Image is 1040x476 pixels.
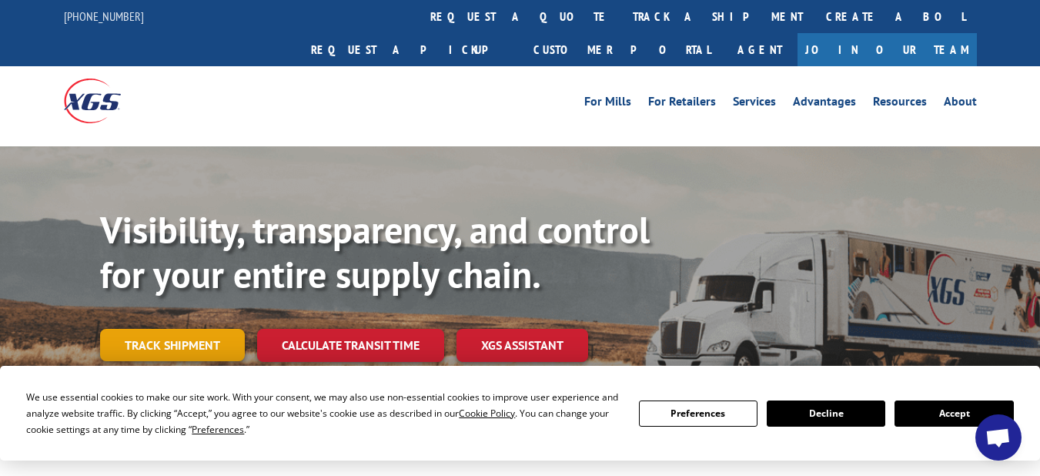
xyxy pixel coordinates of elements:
a: Join Our Team [798,33,977,66]
a: For Retailers [648,96,716,112]
a: Request a pickup [299,33,522,66]
span: Cookie Policy [459,407,515,420]
button: Accept [895,401,1013,427]
a: Advantages [793,96,856,112]
a: Customer Portal [522,33,722,66]
div: We use essential cookies to make our site work. With your consent, we may also use non-essential ... [26,389,620,437]
span: Preferences [192,423,244,436]
a: [PHONE_NUMBER] [64,8,144,24]
a: Resources [873,96,927,112]
a: About [944,96,977,112]
a: Calculate transit time [257,329,444,362]
button: Decline [767,401,885,427]
div: Open chat [975,414,1022,461]
a: XGS ASSISTANT [456,329,588,362]
button: Preferences [639,401,757,427]
b: Visibility, transparency, and control for your entire supply chain. [100,206,650,298]
a: For Mills [584,96,631,112]
a: Services [733,96,776,112]
a: Agent [722,33,798,66]
a: Track shipment [100,329,245,361]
